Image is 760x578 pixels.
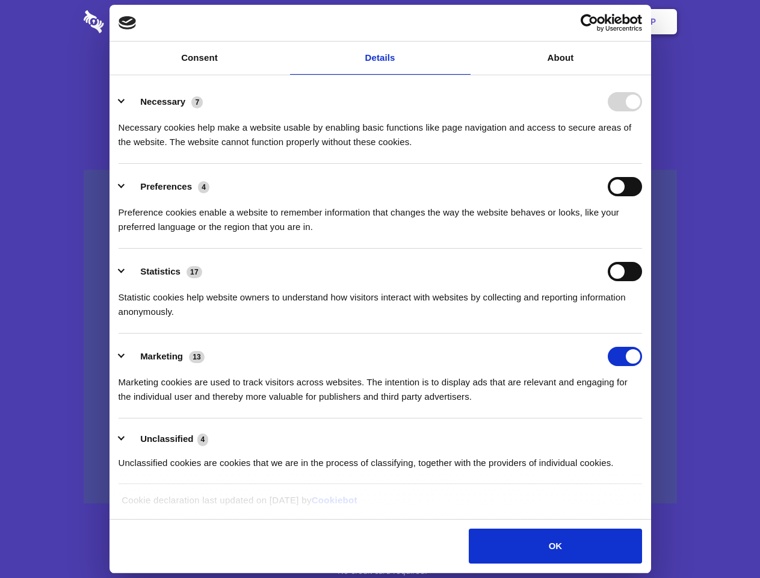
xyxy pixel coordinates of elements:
iframe: Drift Widget Chat Controller [700,518,746,564]
a: About [471,42,651,75]
img: logo-wordmark-white-trans-d4663122ce5f474addd5e946df7df03e33cb6a1c49d2221995e7729f52c070b2.svg [84,10,187,33]
button: Statistics (17) [119,262,210,281]
a: Pricing [353,3,406,40]
button: Marketing (13) [119,347,212,366]
a: Details [290,42,471,75]
a: Cookiebot [312,495,357,505]
label: Marketing [140,351,183,361]
span: 7 [191,96,203,108]
label: Necessary [140,96,185,107]
a: Contact [488,3,543,40]
div: Marketing cookies are used to track visitors across websites. The intention is to display ads tha... [119,366,642,404]
div: Necessary cookies help make a website usable by enabling basic functions like page navigation and... [119,111,642,149]
img: logo [119,16,137,30]
h1: Eliminate Slack Data Loss. [84,54,677,98]
span: 13 [189,351,205,363]
div: Statistic cookies help website owners to understand how visitors interact with websites by collec... [119,281,642,319]
span: 17 [187,266,202,278]
span: 4 [197,433,209,446]
a: Usercentrics Cookiebot - opens in a new window [537,14,642,32]
div: Unclassified cookies are cookies that we are in the process of classifying, together with the pro... [119,447,642,470]
a: Login [546,3,598,40]
a: Consent [110,42,290,75]
div: Cookie declaration last updated on [DATE] by [113,493,647,517]
label: Preferences [140,181,192,191]
span: 4 [198,181,209,193]
button: Unclassified (4) [119,432,216,447]
a: Wistia video thumbnail [84,170,677,504]
div: Preference cookies enable a website to remember information that changes the way the website beha... [119,196,642,234]
button: Preferences (4) [119,177,217,196]
button: Necessary (7) [119,92,211,111]
button: OK [469,529,641,564]
label: Statistics [140,266,181,276]
h4: Auto-redaction of sensitive data, encrypted data sharing and self-destructing private chats. Shar... [84,110,677,149]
